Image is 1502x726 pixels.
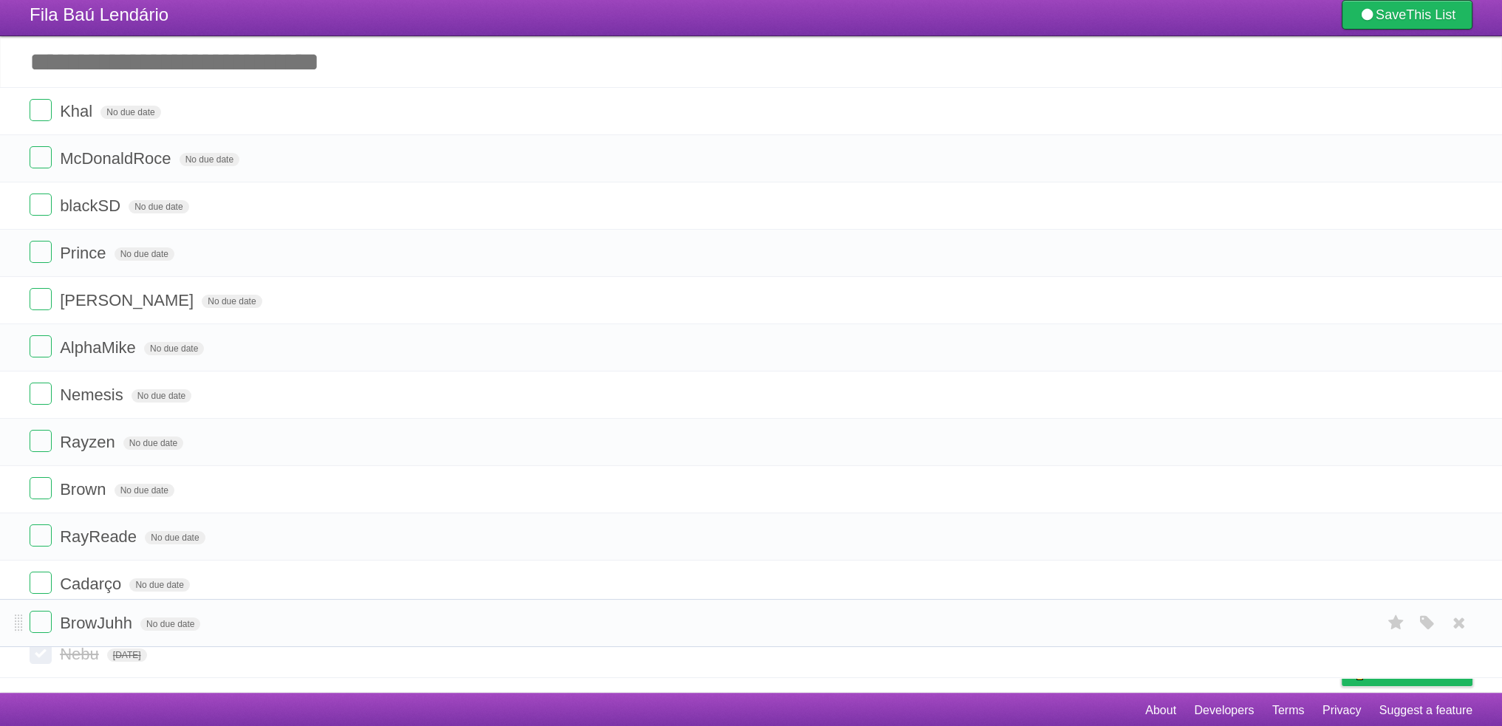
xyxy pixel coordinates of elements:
a: Terms [1272,696,1305,725]
label: Done [30,611,52,633]
span: Buy me a coffee [1373,660,1465,685]
span: AlphaMike [60,338,140,357]
span: McDonaldRoce [60,149,174,168]
label: Done [30,146,52,168]
label: Done [30,335,52,357]
span: [DATE] [107,648,147,662]
span: Nemesis [60,386,127,404]
label: Done [30,288,52,310]
span: Prince [60,244,109,262]
label: Star task [1382,611,1410,635]
span: No due date [140,617,200,631]
span: Nebu [60,645,103,663]
label: Done [30,572,52,594]
b: This List [1406,7,1455,22]
label: Done [30,642,52,664]
span: No due date [145,531,205,544]
a: Privacy [1322,696,1361,725]
span: blackSD [60,196,124,215]
span: No due date [129,578,189,592]
label: Done [30,99,52,121]
span: No due date [144,342,204,355]
span: BrowJuhh [60,614,136,632]
label: Done [30,241,52,263]
span: No due date [100,106,160,119]
label: Done [30,477,52,499]
span: No due date [129,200,188,213]
a: About [1145,696,1176,725]
span: No due date [123,436,183,450]
span: Khal [60,102,96,120]
label: Done [30,383,52,405]
label: Done [30,430,52,452]
a: Developers [1194,696,1254,725]
span: Cadarço [60,575,125,593]
span: No due date [115,484,174,497]
label: Done [30,524,52,547]
span: Brown [60,480,109,499]
span: No due date [180,153,239,166]
label: Done [30,194,52,216]
span: Rayzen [60,433,119,451]
span: Fila Baú Lendário [30,4,168,24]
a: Suggest a feature [1379,696,1472,725]
span: No due date [202,295,262,308]
span: RayReade [60,527,140,546]
span: No due date [115,247,174,261]
span: No due date [132,389,191,403]
span: [PERSON_NAME] [60,291,197,309]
